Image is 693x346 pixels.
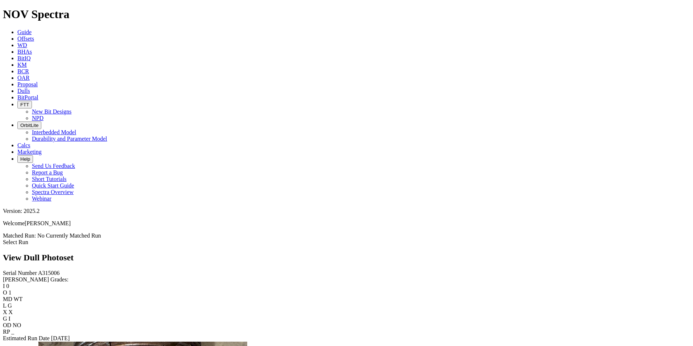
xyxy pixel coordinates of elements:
[14,296,23,302] span: WT
[32,189,74,195] a: Spectra Overview
[9,309,13,315] span: X
[32,182,74,189] a: Quick Start Guide
[3,296,12,302] label: MD
[3,335,50,341] label: Estimated Run Date
[6,283,9,289] span: 0
[3,302,6,309] label: L
[9,289,12,296] span: 1
[17,49,32,55] a: BHAs
[17,75,30,81] a: OAR
[32,195,51,202] a: Webinar
[3,253,690,263] h2: View Dull Photoset
[51,335,70,341] span: [DATE]
[20,123,38,128] span: OrbitLite
[3,239,28,245] a: Select Run
[20,156,30,162] span: Help
[32,163,75,169] a: Send Us Feedback
[3,8,690,21] h1: NOV Spectra
[17,149,42,155] a: Marketing
[17,36,34,42] a: Offsets
[17,155,33,163] button: Help
[3,276,690,283] div: [PERSON_NAME] Grades:
[20,102,29,107] span: FTT
[13,322,21,328] span: NO
[32,129,76,135] a: Interbedded Model
[17,62,27,68] a: KM
[25,220,71,226] span: [PERSON_NAME]
[32,169,63,176] a: Report a Bug
[3,329,10,335] label: RP
[37,232,101,239] span: No Currently Matched Run
[32,176,67,182] a: Short Tutorials
[17,142,30,148] a: Calcs
[32,136,107,142] a: Durability and Parameter Model
[3,220,690,227] p: Welcome
[17,29,32,35] a: Guide
[3,289,7,296] label: O
[32,115,43,121] a: NPD
[17,121,41,129] button: OrbitLite
[17,94,38,100] a: BitPortal
[11,329,14,335] span: _
[3,316,7,322] label: G
[17,68,29,74] a: BCR
[3,232,36,239] span: Matched Run:
[17,88,30,94] a: Dulls
[17,81,38,87] a: Proposal
[17,55,30,61] a: BitIQ
[3,270,37,276] label: Serial Number
[3,283,5,289] label: I
[17,101,32,108] button: FTT
[3,208,690,214] div: Version: 2025.2
[38,270,60,276] span: A315006
[8,302,12,309] span: G
[9,316,11,322] span: I
[32,108,71,115] a: New Bit Designs
[17,42,27,48] a: WD
[3,309,7,315] label: X
[3,322,11,328] label: OD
